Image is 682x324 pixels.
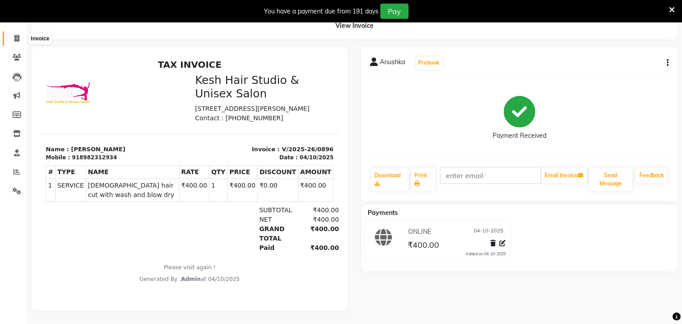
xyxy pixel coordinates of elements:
[589,168,632,191] button: Send Message
[169,123,187,146] td: 1
[259,98,293,106] div: 04/10/2025
[636,168,668,183] a: Feedback
[15,110,45,123] th: TYPE
[541,168,587,183] button: Email Invoice
[5,4,293,14] h2: TAX INVOICE
[29,34,52,44] div: Invoice
[5,89,144,98] p: Name : [PERSON_NAME]
[256,159,299,169] div: ₹400.00
[217,110,258,123] th: DISCOUNT
[256,150,299,159] div: ₹400.00
[416,57,442,69] button: Prebook
[408,240,439,252] span: ₹400.00
[217,123,258,146] td: ₹0.00
[213,150,256,159] div: SUBTOTAL
[256,169,299,188] div: ₹400.00
[213,169,256,188] div: GRAND TOTAL
[187,110,217,123] th: PRICE
[213,188,256,197] div: Paid
[155,89,294,98] p: Invoice : V/2025-26/0896
[440,167,541,184] input: enter email
[258,123,293,146] td: ₹400.00
[169,110,187,123] th: QTY
[187,123,217,146] td: ₹400.00
[31,98,76,106] div: 918982312934
[15,123,45,146] td: SERVICE
[474,227,503,236] span: 04-10-2025
[411,168,436,191] a: Print
[6,110,15,123] th: #
[256,188,299,197] div: ₹400.00
[5,98,30,106] div: Mobile :
[380,4,409,19] button: Pay
[6,123,15,146] td: 1
[493,131,546,141] div: Payment Received
[139,123,169,146] td: ₹400.00
[258,110,293,123] th: AMOUNT
[141,220,160,227] span: Admin
[5,208,293,216] p: Please visit again !
[371,168,409,191] a: Download
[31,12,678,39] div: View Invoice
[155,18,294,45] h3: Kesh Hair Studio & Unisex Salon
[264,7,378,16] div: You have a payment due from 191 days
[45,110,139,123] th: NAME
[48,125,137,144] span: [DEMOGRAPHIC_DATA] hair cut with wash and blow dry
[466,251,506,257] div: Added on 04-10-2025
[213,159,256,169] div: NET
[368,209,398,217] span: Payments
[139,110,169,123] th: RATE
[155,58,294,67] p: Contact : [PHONE_NUMBER]
[408,227,431,236] span: ONLINE
[155,48,294,58] p: [STREET_ADDRESS][PERSON_NAME]
[5,219,293,228] div: Generated By : at 04/10/2025
[380,57,405,70] span: Anushka
[239,98,257,106] div: Date :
